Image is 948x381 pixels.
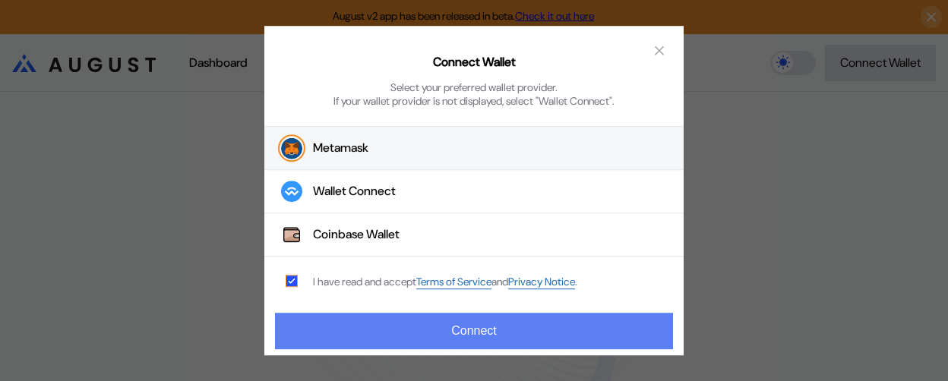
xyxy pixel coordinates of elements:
a: Privacy Notice [508,275,575,289]
h2: Connect Wallet [433,55,516,71]
div: I have read and accept . [313,275,577,289]
div: Select your preferred wallet provider. [390,80,558,94]
span: and [491,276,508,289]
button: Wallet Connect [264,170,684,213]
button: Metamask [264,126,684,170]
button: close modal [647,38,671,62]
div: If your wallet provider is not displayed, select "Wallet Connect". [333,94,615,108]
div: Wallet Connect [313,184,396,200]
div: Metamask [313,140,368,156]
button: Coinbase WalletCoinbase Wallet [264,213,684,257]
img: Coinbase Wallet [281,224,302,245]
button: Connect [275,313,673,349]
a: Terms of Service [416,275,491,289]
div: Coinbase Wallet [313,227,400,243]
